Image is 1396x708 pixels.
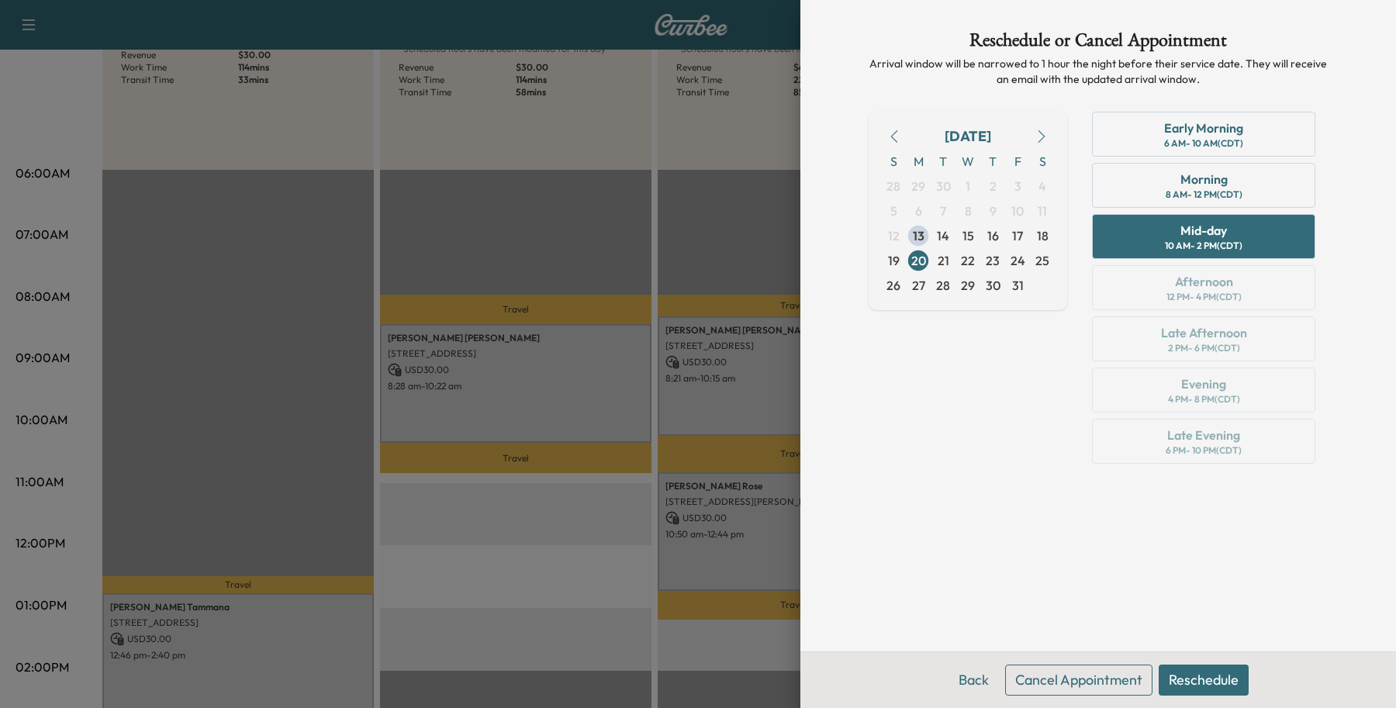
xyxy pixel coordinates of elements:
span: 13 [913,226,924,245]
div: 6 AM - 10 AM (CDT) [1164,137,1243,150]
span: 23 [986,251,1000,270]
div: Mid-day [1180,221,1227,240]
span: 29 [961,276,975,295]
span: T [980,149,1005,174]
span: 7 [940,202,946,220]
span: 6 [915,202,922,220]
span: 28 [936,276,950,295]
span: 15 [962,226,974,245]
button: Reschedule [1159,665,1249,696]
span: 31 [1012,276,1024,295]
span: 30 [986,276,1000,295]
span: 4 [1038,177,1046,195]
span: 9 [990,202,997,220]
span: 17 [1012,226,1023,245]
button: Back [949,665,999,696]
div: Morning [1180,170,1228,188]
span: 2 [990,177,997,195]
span: 1 [966,177,970,195]
div: 8 AM - 12 PM (CDT) [1166,188,1242,201]
span: F [1005,149,1030,174]
span: S [881,149,906,174]
span: S [1030,149,1055,174]
button: Cancel Appointment [1005,665,1152,696]
span: 10 [1011,202,1024,220]
div: 10 AM - 2 PM (CDT) [1165,240,1242,252]
span: 20 [911,251,926,270]
span: 11 [1038,202,1047,220]
span: 28 [886,177,900,195]
span: 26 [886,276,900,295]
span: 12 [888,226,900,245]
span: 24 [1011,251,1025,270]
div: [DATE] [945,126,991,147]
span: 5 [890,202,897,220]
span: 18 [1037,226,1049,245]
span: 3 [1014,177,1021,195]
span: T [931,149,955,174]
span: M [906,149,931,174]
span: 30 [936,177,951,195]
span: 27 [912,276,925,295]
span: 8 [965,202,972,220]
span: 16 [987,226,999,245]
span: 21 [938,251,949,270]
span: W [955,149,980,174]
span: 25 [1035,251,1049,270]
span: 19 [888,251,900,270]
span: 22 [961,251,975,270]
div: Early Morning [1164,119,1243,137]
h1: Reschedule or Cancel Appointment [869,31,1328,56]
span: 14 [937,226,949,245]
span: 29 [911,177,925,195]
p: Arrival window will be narrowed to 1 hour the night before their service date. They will receive ... [869,56,1328,87]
